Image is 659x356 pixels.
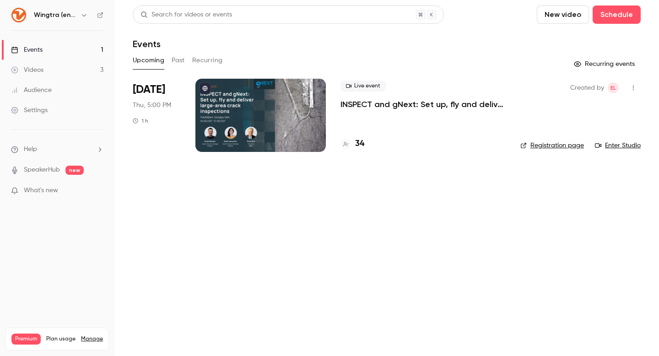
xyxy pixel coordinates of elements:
li: help-dropdown-opener [11,145,103,154]
a: 34 [340,138,364,150]
span: [DATE] [133,82,165,97]
a: INSPECT and gNext: Set up, fly and deliver large-area crack inspections in a few clicks [340,99,506,110]
span: EL [610,82,616,93]
button: New video [537,5,589,24]
h4: 34 [355,138,364,150]
a: Manage [81,335,103,343]
img: Wingtra (english) [11,8,26,22]
span: Premium [11,334,41,345]
span: Plan usage [46,335,76,343]
h1: Events [133,38,161,49]
a: Registration page [520,141,584,150]
div: Oct 16 Thu, 5:00 PM (Europe/Zurich) [133,79,181,152]
h6: Wingtra (english) [34,11,77,20]
span: What's new [24,186,58,195]
button: Schedule [593,5,641,24]
div: Events [11,45,43,54]
button: Upcoming [133,53,164,68]
div: Search for videos or events [140,10,232,20]
span: Emily Loosli [608,82,619,93]
div: Videos [11,65,43,75]
span: Live event [340,81,386,92]
div: 1 h [133,117,148,124]
button: Recurring events [570,57,641,71]
span: Created by [570,82,604,93]
a: SpeakerHub [24,165,60,175]
span: new [65,166,84,175]
div: Audience [11,86,52,95]
span: Thu, 5:00 PM [133,101,171,110]
button: Past [172,53,185,68]
button: Recurring [192,53,223,68]
a: Enter Studio [595,141,641,150]
span: Help [24,145,37,154]
div: Settings [11,106,48,115]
